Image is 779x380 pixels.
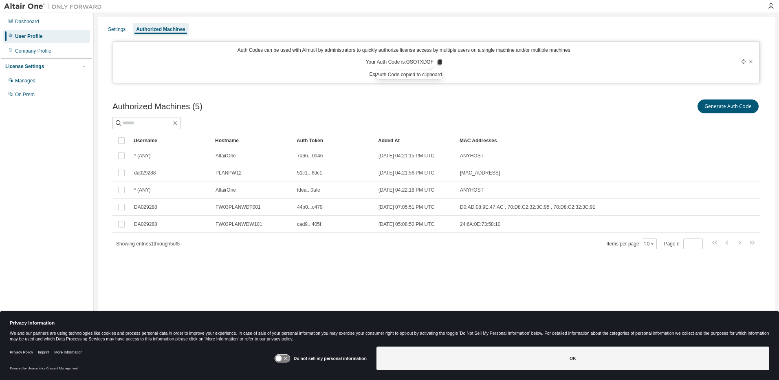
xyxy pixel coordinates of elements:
[15,91,35,98] div: On Prem
[15,18,39,25] div: Dashboard
[118,71,691,78] p: Expires in 14 minutes, 57 seconds
[460,204,595,210] span: D0:AD:08:9E:47:AC , 70:D8:C2:32:3C:95 , 70:D8:C2:32:3C:91
[297,134,372,147] div: Auth Token
[460,152,484,159] span: ANYHOST
[378,170,434,176] span: [DATE] 04:21:56 PM UTC
[136,26,185,33] div: Authorized Machines
[607,239,657,249] span: Items per page
[366,59,443,66] p: Your Auth Code is: GSOTXDGF
[118,47,691,54] p: Auth Codes can be used with Almutil by administrators to quickly authorize license access by mult...
[216,204,261,210] span: FW03PLANWDT001
[378,152,434,159] span: [DATE] 04:21:15 PM UTC
[216,187,236,193] span: AltairOne
[215,134,290,147] div: Hostname
[297,204,323,210] span: 44b0...c479
[108,26,125,33] div: Settings
[460,134,675,147] div: MAC Addresses
[216,170,242,176] span: PLANPW12
[134,170,156,176] span: da029288
[15,33,42,40] div: User Profile
[216,152,236,159] span: AltairOne
[134,221,157,228] span: DA029288
[134,204,157,210] span: DA029288
[216,221,262,228] span: FW03PLANWDW101
[134,152,151,159] span: * (ANY)
[5,63,44,70] div: License Settings
[698,99,759,113] button: Generate Auth Code
[15,48,51,54] div: Company Profile
[378,187,434,193] span: [DATE] 04:22:18 PM UTC
[664,239,703,249] span: Page n.
[297,187,320,193] span: fdea...0afe
[378,204,434,210] span: [DATE] 07:05:51 PM UTC
[460,170,500,176] span: [MAC_ADDRESS]
[15,77,35,84] div: Managed
[376,71,442,79] div: Auth Code copied to clipboard
[134,134,209,147] div: Username
[116,241,180,247] span: Showing entries 1 through 5 of 5
[460,221,500,228] span: 24:6A:0E:73:58:10
[460,187,484,193] span: ANYHOST
[134,187,151,193] span: * (ANY)
[297,152,323,159] span: 7a66...0046
[297,170,322,176] span: 51c1...6dc1
[378,221,434,228] span: [DATE] 05:08:50 PM UTC
[112,102,202,111] span: Authorized Machines (5)
[297,221,321,228] span: cad9...405f
[4,2,106,11] img: Altair One
[378,134,453,147] div: Added At
[644,241,655,247] button: 10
